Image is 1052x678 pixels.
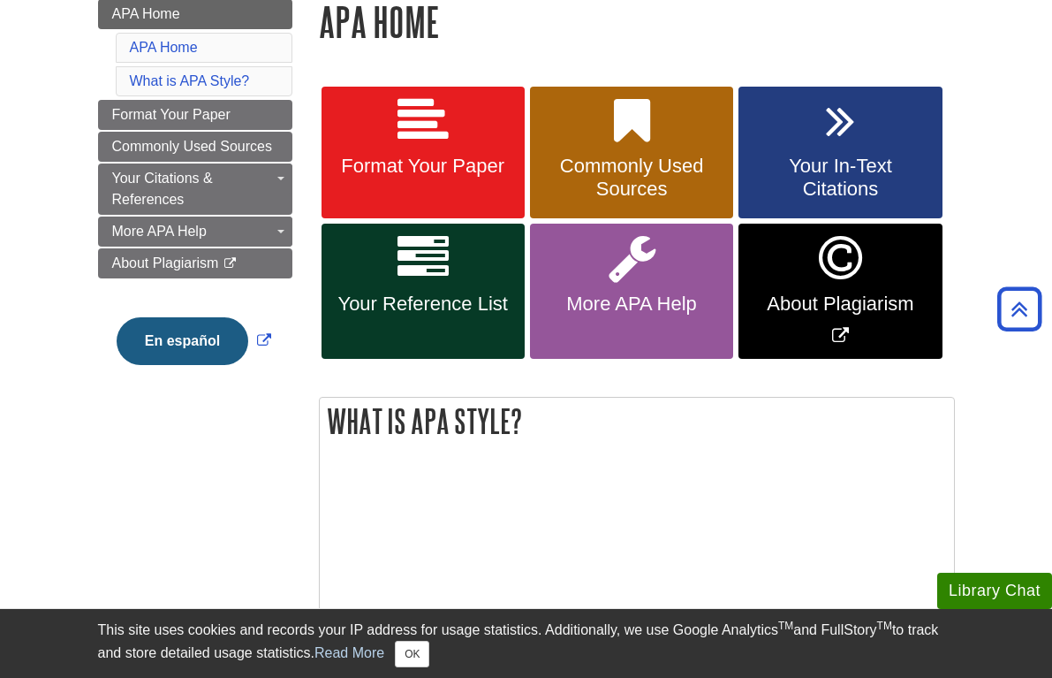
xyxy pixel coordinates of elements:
[335,155,511,178] span: Format Your Paper
[98,217,292,247] a: More APA Help
[778,620,793,632] sup: TM
[543,155,720,201] span: Commonly Used Sources
[322,224,525,359] a: Your Reference List
[530,87,733,219] a: Commonly Used Sources
[320,398,954,445] h2: What is APA Style?
[112,6,180,21] span: APA Home
[991,297,1048,321] a: Back to Top
[130,73,250,88] a: What is APA Style?
[752,293,928,316] span: About Plagiarism
[112,171,213,207] span: Your Citations & References
[314,645,384,660] a: Read More
[98,164,292,215] a: Your Citations & References
[322,87,525,219] a: Format Your Paper
[98,100,292,130] a: Format Your Paper
[530,224,733,359] a: More APA Help
[98,620,955,667] div: This site uses cookies and records your IP address for usage statistics. Additionally, we use Goo...
[117,317,248,365] button: En español
[98,248,292,278] a: About Plagiarism
[877,620,892,632] sup: TM
[112,139,272,154] span: Commonly Used Sources
[223,258,238,270] i: This link opens in a new window
[112,107,231,122] span: Format Your Paper
[335,293,511,316] span: Your Reference List
[395,641,429,667] button: Close
[752,155,928,201] span: Your In-Text Citations
[937,573,1052,609] button: Library Chat
[112,255,219,270] span: About Plagiarism
[738,224,942,359] a: Link opens in new window
[738,87,942,219] a: Your In-Text Citations
[98,132,292,162] a: Commonly Used Sources
[543,293,720,316] span: More APA Help
[112,333,276,348] a: Link opens in new window
[112,224,207,239] span: More APA Help
[130,40,198,55] a: APA Home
